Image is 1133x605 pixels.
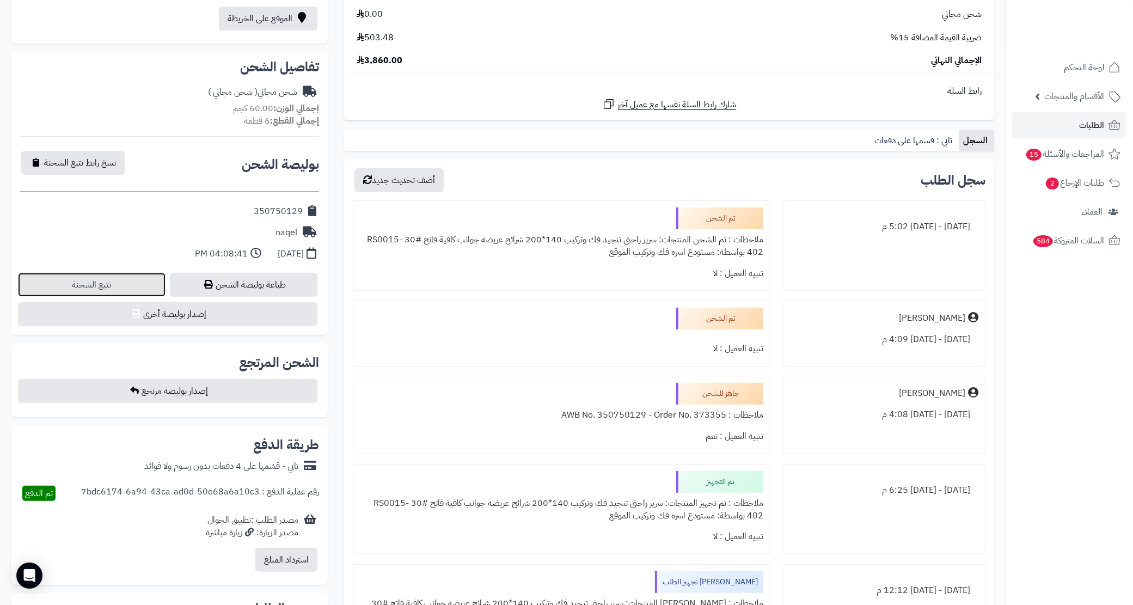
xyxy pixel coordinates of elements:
[1012,170,1126,196] a: طلبات الإرجاع2
[273,102,319,115] strong: إجمالي الوزن:
[81,486,319,502] div: رقم عملية الدفع : 7bdc6174-6a94-43ca-ad0d-50e68a6a10c3
[25,487,53,500] span: تم الدفع
[170,273,317,297] a: طباعة بوليصة الشحن
[790,404,978,425] div: [DATE] - [DATE] 4:08 م
[206,514,298,539] div: مصدر الطلب :تطبيق الجوال
[676,471,763,493] div: تم التجهيز
[790,580,978,601] div: [DATE] - [DATE] 12:12 م
[18,302,317,326] button: إصدار بوليصة أخرى
[1059,8,1123,31] img: logo-2.png
[206,527,298,539] div: مصدر الزيارة: زيارة مباشرة
[899,312,965,325] div: [PERSON_NAME]
[676,207,763,229] div: تم الشحن
[360,338,763,359] div: تنبيه العميل : لا
[219,7,317,30] a: الموقع على الخريطة
[790,480,978,501] div: [DATE] - [DATE] 6:25 م
[208,86,297,99] div: شحن مجاني
[254,205,303,218] div: 350750129
[676,308,763,329] div: تم الشحن
[959,130,994,151] a: السجل
[20,60,319,74] h2: تفاصيل الشحن
[44,156,116,169] span: نسخ رابط تتبع الشحنة
[618,99,737,111] span: شارك رابط السلة نفسها مع عميل آخر
[1064,60,1104,75] span: لوحة التحكم
[357,54,402,67] span: 3,860.00
[244,114,319,127] small: 6 قطعة
[239,356,319,369] h2: الشحن المرتجع
[348,85,990,97] div: رابط السلة
[942,8,982,21] span: شحن مجاني
[1012,54,1126,81] a: لوحة التحكم
[360,426,763,447] div: تنبيه العميل : نعم
[899,387,965,400] div: [PERSON_NAME]
[360,263,763,284] div: تنبيه العميل : لا
[242,158,319,171] h2: بوليصة الشحن
[1045,175,1104,191] span: طلبات الإرجاع
[1032,233,1104,248] span: السلات المتروكة
[253,438,319,451] h2: طريقة الدفع
[18,273,166,297] a: تتبع الشحنة
[233,102,319,115] small: 60.00 كجم
[655,571,763,593] div: [PERSON_NAME] تجهيز الطلب
[1026,149,1042,161] span: 15
[921,174,985,187] h3: سجل الطلب
[16,563,42,589] div: Open Intercom Messenger
[357,8,383,21] span: 0.00
[360,526,763,547] div: تنبيه العميل : لا
[1033,235,1054,248] span: 584
[275,227,297,239] div: naqel
[790,329,978,350] div: [DATE] - [DATE] 4:09 م
[1079,118,1104,133] span: الطلبات
[870,130,959,151] a: تابي : قسمها على دفعات
[602,97,737,111] a: شارك رابط السلة نفسها مع عميل آخر
[790,216,978,237] div: [DATE] - [DATE] 5:02 م
[270,114,319,127] strong: إجمالي القطع:
[1025,146,1104,162] span: المراجعات والأسئلة
[676,383,763,405] div: جاهز للشحن
[208,85,258,99] span: ( شحن مجاني )
[357,32,394,44] span: 503.48
[1012,199,1126,225] a: العملاء
[931,54,982,67] span: الإجمالي النهائي
[360,493,763,527] div: ملاحظات : تم تجهيز المنتجات: سرير راحتى تنجيد فك وتركيب 140*200 شرائح عريضه جوانب كافية فاتح #30 ...
[1012,228,1126,254] a: السلات المتروكة584
[1044,89,1104,104] span: الأقسام والمنتجات
[1012,112,1126,138] a: الطلبات
[1081,204,1103,219] span: العملاء
[144,460,298,473] div: تابي - قسّمها على 4 دفعات بدون رسوم ولا فوائد
[890,32,982,44] span: ضريبة القيمة المضافة 15%
[360,229,763,263] div: ملاحظات : تم الشحن المنتجات: سرير راحتى تنجيد فك وتركيب 140*200 شرائح عريضه جوانب كافية فاتح #30 ...
[278,248,304,260] div: [DATE]
[21,151,125,175] button: نسخ رابط تتبع الشحنة
[360,405,763,426] div: ملاحظات : AWB No. 350750129 - Order No. 373355
[255,548,317,572] button: استرداد المبلغ
[195,248,248,260] div: 04:08:41 PM
[1045,178,1059,190] span: 2
[1012,141,1126,167] a: المراجعات والأسئلة15
[18,379,317,403] button: إصدار بوليصة مرتجع
[354,168,444,192] button: أضف تحديث جديد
